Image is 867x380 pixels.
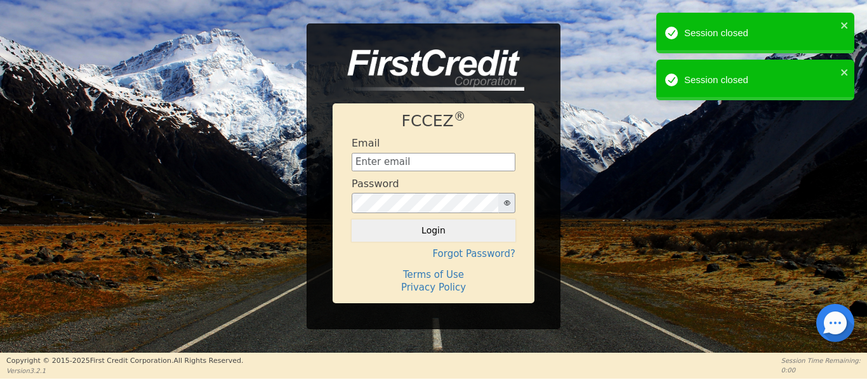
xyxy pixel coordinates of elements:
[781,365,861,375] p: 0:00
[684,73,837,88] div: Session closed
[352,282,515,293] h4: Privacy Policy
[352,178,399,190] h4: Password
[333,49,524,91] img: logo-CMu_cnol.png
[6,366,243,376] p: Version 3.2.1
[6,356,243,367] p: Copyright © 2015- 2025 First Credit Corporation.
[173,357,243,365] span: All Rights Reserved.
[684,26,837,41] div: Session closed
[352,219,515,241] button: Login
[781,356,861,365] p: Session Time Remaining:
[352,153,515,172] input: Enter email
[352,193,499,213] input: password
[454,110,466,123] sup: ®
[840,18,849,32] button: close
[352,248,515,259] h4: Forgot Password?
[352,269,515,280] h4: Terms of Use
[352,137,380,149] h4: Email
[352,112,515,131] h1: FCCEZ
[840,65,849,79] button: close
